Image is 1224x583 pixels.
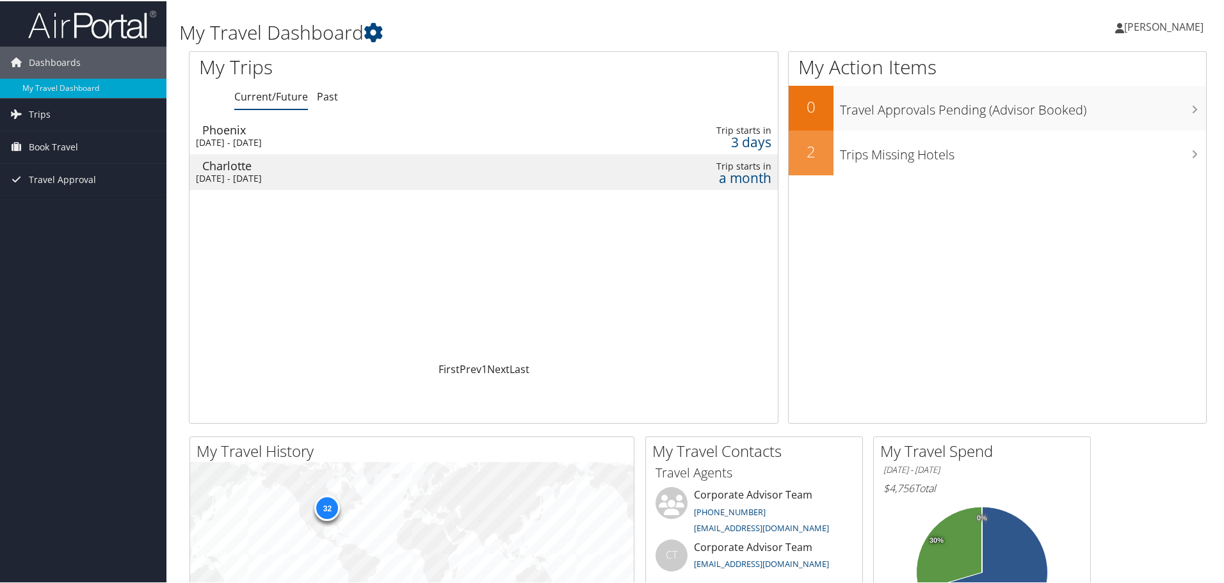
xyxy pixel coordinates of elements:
[202,123,565,134] div: Phoenix
[29,45,81,77] span: Dashboards
[199,52,523,79] h1: My Trips
[510,361,529,375] a: Last
[930,536,944,543] tspan: 30%
[1124,19,1204,33] span: [PERSON_NAME]
[29,163,96,195] span: Travel Approval
[789,95,833,116] h2: 0
[880,439,1090,461] h2: My Travel Spend
[649,538,859,580] li: Corporate Advisor Team
[28,8,156,38] img: airportal-logo.png
[694,557,829,568] a: [EMAIL_ADDRESS][DOMAIN_NAME]
[694,505,766,516] a: [PHONE_NUMBER]
[840,93,1206,118] h3: Travel Approvals Pending (Advisor Booked)
[487,361,510,375] a: Next
[196,136,559,147] div: [DATE] - [DATE]
[977,513,987,521] tspan: 0%
[652,439,862,461] h2: My Travel Contacts
[29,97,51,129] span: Trips
[317,88,338,102] a: Past
[639,159,771,171] div: Trip starts in
[840,138,1206,163] h3: Trips Missing Hotels
[179,18,871,45] h1: My Travel Dashboard
[460,361,481,375] a: Prev
[883,463,1081,475] h6: [DATE] - [DATE]
[789,52,1206,79] h1: My Action Items
[197,439,634,461] h2: My Travel History
[789,129,1206,174] a: 2Trips Missing Hotels
[883,480,914,494] span: $4,756
[789,140,833,161] h2: 2
[639,124,771,135] div: Trip starts in
[314,494,340,520] div: 32
[439,361,460,375] a: First
[694,521,829,532] a: [EMAIL_ADDRESS][DOMAIN_NAME]
[234,88,308,102] a: Current/Future
[883,480,1081,494] h6: Total
[29,130,78,162] span: Book Travel
[202,159,565,170] div: Charlotte
[1115,6,1216,45] a: [PERSON_NAME]
[639,171,771,182] div: a month
[656,463,853,481] h3: Travel Agents
[656,538,688,570] div: CT
[481,361,487,375] a: 1
[789,84,1206,129] a: 0Travel Approvals Pending (Advisor Booked)
[196,172,559,183] div: [DATE] - [DATE]
[649,486,859,538] li: Corporate Advisor Team
[639,135,771,147] div: 3 days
